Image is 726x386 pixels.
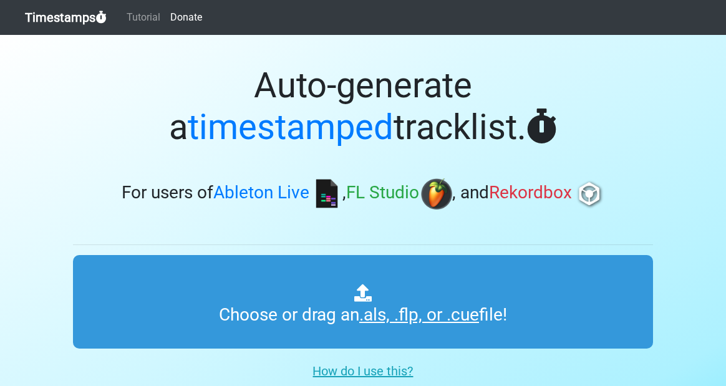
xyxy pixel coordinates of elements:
[574,178,605,210] img: rb.png
[73,65,653,148] h1: Auto-generate a tracklist.
[311,178,342,210] img: ableton.png
[213,183,309,203] span: Ableton Live
[188,107,394,148] span: timestamped
[346,183,419,203] span: FL Studio
[25,5,107,30] a: Timestamps
[421,178,452,210] img: fl.png
[489,183,572,203] span: Rekordbox
[165,5,207,30] a: Donate
[122,5,165,30] a: Tutorial
[73,178,653,210] h3: For users of , , and
[312,364,413,379] u: How do I use this?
